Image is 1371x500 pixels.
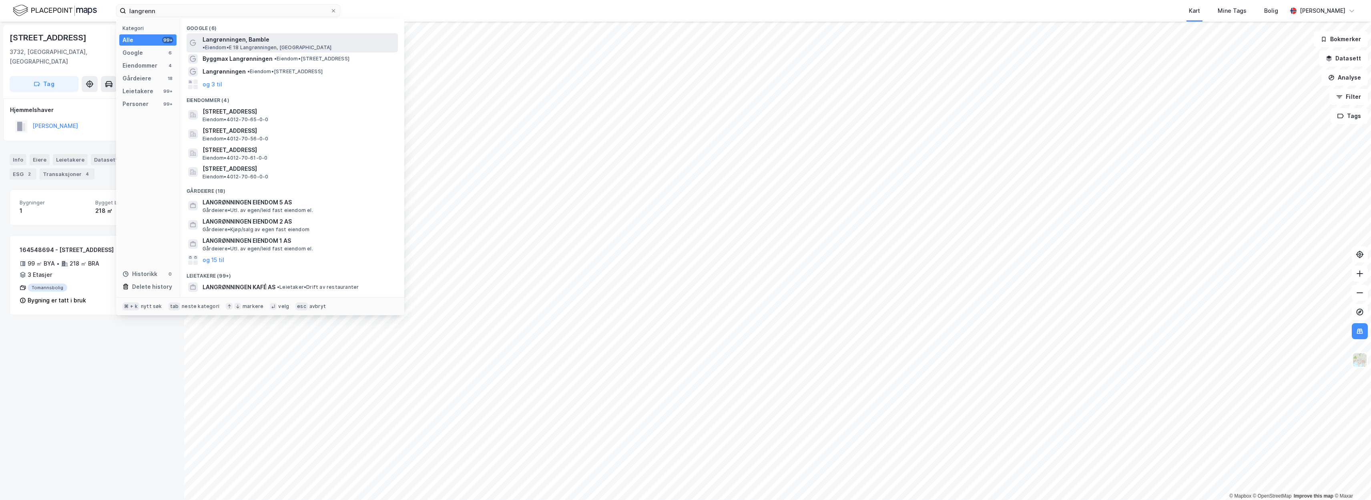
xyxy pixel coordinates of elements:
[25,170,33,178] div: 2
[180,266,404,281] div: Leietakere (99+)
[203,282,275,292] span: LANGRØNNINGEN KAFÉ AS
[162,88,173,94] div: 99+
[28,270,52,280] div: 3 Etasjer
[203,295,395,305] span: LANGRØNNINGEN EIENDOM 4 AS
[70,259,99,268] div: 218 ㎡ BRA
[203,126,395,136] span: [STREET_ADDRESS]
[10,168,36,180] div: ESG
[1229,493,1251,499] a: Mapbox
[56,260,60,267] div: •
[1319,50,1368,66] button: Datasett
[132,282,172,292] div: Delete history
[182,303,219,310] div: neste kategori
[278,303,289,310] div: velg
[1331,462,1371,500] div: Kontrollprogram for chat
[95,206,165,216] div: 218 ㎡
[122,35,133,45] div: Alle
[122,269,157,279] div: Historikk
[10,31,88,44] div: [STREET_ADDRESS]
[243,303,263,310] div: markere
[1331,108,1368,124] button: Tags
[122,302,139,310] div: ⌘ + k
[122,25,177,31] div: Kategori
[10,47,136,66] div: 3732, [GEOGRAPHIC_DATA], [GEOGRAPHIC_DATA]
[277,284,359,290] span: Leietaker • Drift av restauranter
[167,62,173,69] div: 4
[203,164,395,174] span: [STREET_ADDRESS]
[309,303,326,310] div: avbryt
[20,206,89,216] div: 1
[180,19,404,33] div: Google (6)
[10,76,78,92] button: Tag
[203,107,395,116] span: [STREET_ADDRESS]
[203,54,273,64] span: Byggmax Langrønningen
[1331,462,1371,500] iframe: Chat Widget
[1294,493,1333,499] a: Improve this map
[20,245,134,255] div: 164548694 - [STREET_ADDRESS]
[1264,6,1278,16] div: Bolig
[203,246,313,252] span: Gårdeiere • Utl. av egen/leid fast eiendom el.
[180,182,404,196] div: Gårdeiere (18)
[203,217,395,226] span: LANGRØNNINGEN EIENDOM 2 AS
[13,4,97,18] img: logo.f888ab2527a4732fd821a326f86c7f29.svg
[247,68,250,74] span: •
[162,101,173,107] div: 99+
[122,61,157,70] div: Eiendommer
[274,56,277,62] span: •
[247,68,323,75] span: Eiendom • [STREET_ADDRESS]
[40,168,94,180] div: Transaksjoner
[10,154,26,165] div: Info
[122,86,153,96] div: Leietakere
[203,116,268,123] span: Eiendom • 4012-70-65-0-0
[10,105,174,115] div: Hjemmelshaver
[203,155,267,161] span: Eiendom • 4012-70-61-0-0
[28,259,55,268] div: 99 ㎡ BYA
[274,56,349,62] span: Eiendom • [STREET_ADDRESS]
[203,136,268,142] span: Eiendom • 4012-70-56-0-0
[203,226,309,233] span: Gårdeiere • Kjøp/salg av egen fast eiendom
[122,99,149,109] div: Personer
[1300,6,1345,16] div: [PERSON_NAME]
[126,5,330,17] input: Søk på adresse, matrikkel, gårdeiere, leietakere eller personer
[203,236,395,246] span: LANGRØNNINGEN EIENDOM 1 AS
[203,80,222,89] button: og 3 til
[277,284,279,290] span: •
[203,255,224,265] button: og 15 til
[1218,6,1247,16] div: Mine Tags
[167,50,173,56] div: 6
[1321,70,1368,86] button: Analyse
[28,296,86,305] div: Bygning er tatt i bruk
[53,154,88,165] div: Leietakere
[203,207,313,214] span: Gårdeiere • Utl. av egen/leid fast eiendom el.
[295,302,308,310] div: esc
[1329,89,1368,105] button: Filter
[20,199,89,206] span: Bygninger
[1314,31,1368,47] button: Bokmerker
[203,145,395,155] span: [STREET_ADDRESS]
[122,48,143,58] div: Google
[203,67,246,76] span: Langrønningen
[30,154,50,165] div: Eiere
[83,170,91,178] div: 4
[203,44,331,51] span: Eiendom • E 18 Langrønningen, [GEOGRAPHIC_DATA]
[1189,6,1200,16] div: Kart
[141,303,162,310] div: nytt søk
[203,44,205,50] span: •
[203,35,269,44] span: Langrønningen, Bamble
[95,199,165,206] span: Bygget bygningsområde
[180,91,404,105] div: Eiendommer (4)
[203,174,268,180] span: Eiendom • 4012-70-60-0-0
[167,271,173,277] div: 0
[91,154,121,165] div: Datasett
[169,302,181,310] div: tab
[203,198,395,207] span: LANGRØNNINGEN EIENDOM 5 AS
[122,74,151,83] div: Gårdeiere
[1253,493,1292,499] a: OpenStreetMap
[167,75,173,82] div: 18
[1352,352,1367,368] img: Z
[162,37,173,43] div: 99+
